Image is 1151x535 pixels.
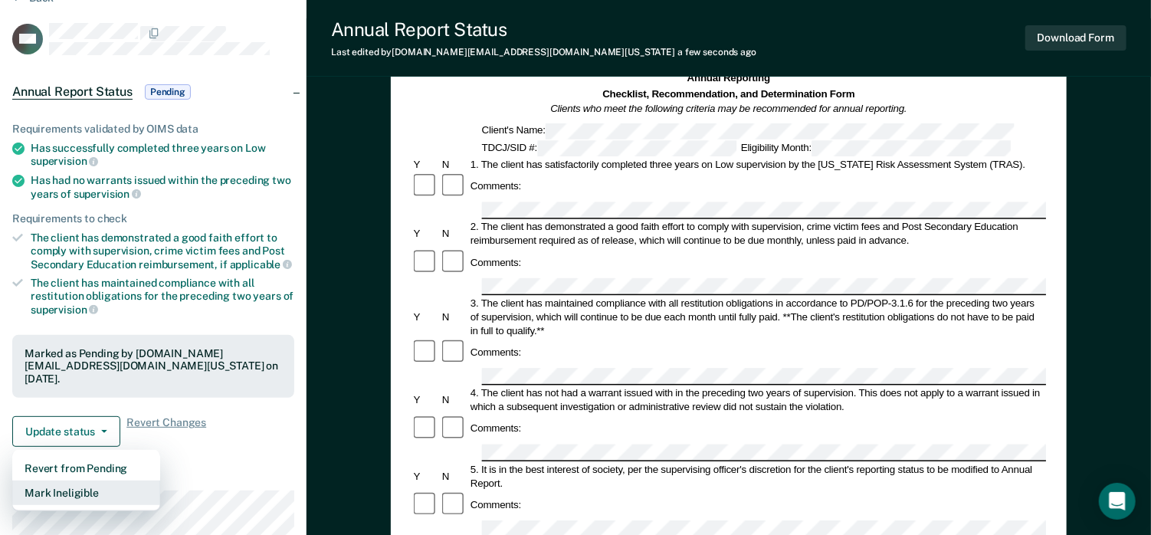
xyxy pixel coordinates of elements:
div: Comments: [468,179,523,193]
div: Y [412,469,440,483]
strong: Annual Reporting [687,72,770,84]
div: TDCJ/SID #: [480,140,739,156]
div: N [440,157,468,171]
strong: Checklist, Recommendation, and Determination Form [603,87,855,99]
div: Has successfully completed three years on Low [31,142,294,168]
div: Client's Name: [480,123,1017,139]
button: Mark Ineligible [12,481,160,505]
div: Requirements validated by OIMS data [12,123,294,136]
div: Requirements to check [12,212,294,225]
div: Eligibility Month: [739,140,1013,156]
div: Y [412,227,440,241]
div: 2. The client has demonstrated a good faith effort to comply with supervision, crime victim fees ... [468,220,1046,248]
div: Comments: [468,422,523,436]
button: Download Form [1025,25,1126,51]
div: Y [412,310,440,323]
div: N [440,393,468,407]
div: Comments: [468,346,523,359]
div: Annual Report Status [331,18,756,41]
div: 4. The client has not had a warrant issued with in the preceding two years of supervision. This d... [468,386,1046,414]
div: Y [412,157,440,171]
span: supervision [31,155,98,167]
div: N [440,227,468,241]
div: Marked as Pending by [DOMAIN_NAME][EMAIL_ADDRESS][DOMAIN_NAME][US_STATE] on [DATE]. [25,347,282,386]
div: 5. It is in the best interest of society, per the supervising officer's discretion for the client... [468,462,1046,490]
div: Last edited by [DOMAIN_NAME][EMAIL_ADDRESS][DOMAIN_NAME][US_STATE] [331,47,756,57]
span: Revert Changes [126,416,206,447]
span: supervision [31,304,98,316]
span: supervision [74,188,141,200]
div: Y [412,393,440,407]
div: N [440,469,468,483]
div: Has had no warrants issued within the preceding two years of [31,174,294,200]
div: The client has demonstrated a good faith effort to comply with supervision, crime victim fees and... [31,231,294,271]
button: Update status [12,416,120,447]
div: Open Intercom Messenger [1099,483,1136,520]
em: Clients who meet the following criteria may be recommended for annual reporting. [551,103,907,114]
span: Pending [145,84,191,100]
span: a few seconds ago [677,47,756,57]
div: 3. The client has maintained compliance with all restitution obligations in accordance to PD/POP-... [468,296,1046,336]
button: Revert from Pending [12,456,160,481]
div: 1. The client has satisfactorily completed three years on Low supervision by the [US_STATE] Risk ... [468,157,1046,171]
div: Comments: [468,498,523,512]
span: Annual Report Status [12,84,133,100]
div: Comments: [468,256,523,270]
span: applicable [230,258,292,271]
div: The client has maintained compliance with all restitution obligations for the preceding two years of [31,277,294,316]
div: N [440,310,468,323]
